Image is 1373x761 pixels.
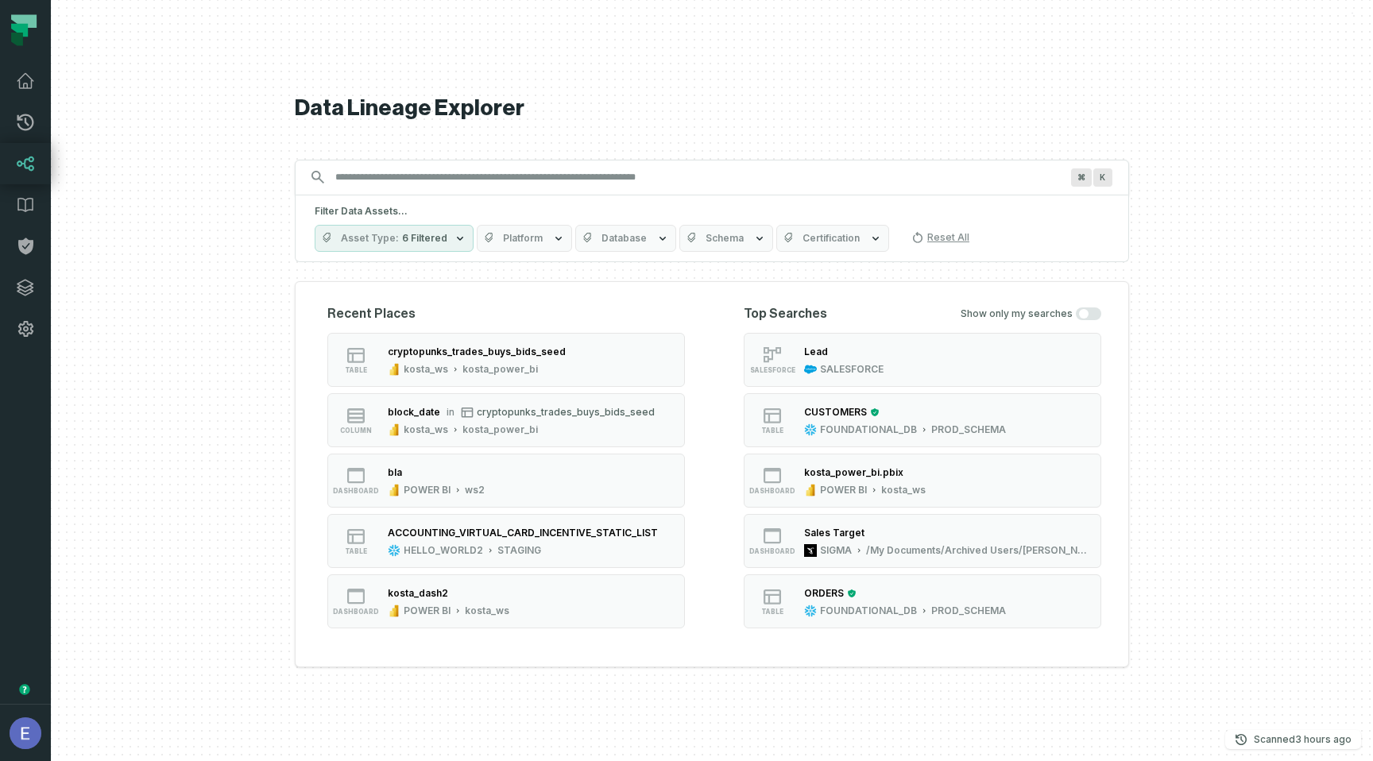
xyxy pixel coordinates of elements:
span: Press ⌘ + K to focus the search bar [1071,168,1092,187]
img: avatar of Elisheva Lapid [10,717,41,749]
p: Scanned [1254,732,1352,747]
button: Scanned[DATE] 8:13:05 AM [1225,730,1361,749]
span: Press ⌘ + K to focus the search bar [1093,168,1112,187]
h1: Data Lineage Explorer [295,95,1129,122]
relative-time: Oct 1, 2025, 8:13 AM GMT+3 [1295,733,1352,745]
div: Tooltip anchor [17,682,32,697]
